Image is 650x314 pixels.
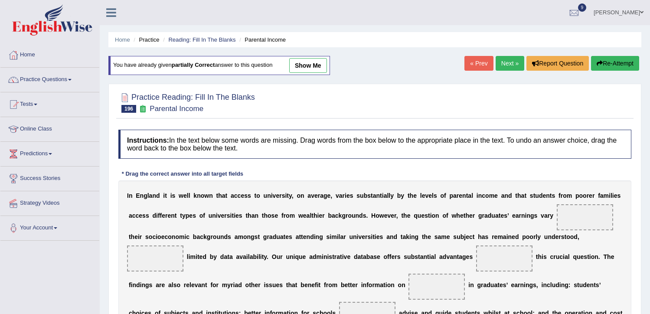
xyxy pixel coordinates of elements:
b: e [512,212,516,219]
b: e [314,192,318,199]
b: f [446,212,448,219]
b: t [180,212,182,219]
b: e [589,192,592,199]
b: w [379,212,384,219]
b: t [255,192,257,199]
b: g [478,212,482,219]
b: l [387,192,389,199]
b: s [248,192,251,199]
b: d [359,212,363,219]
b: t [428,212,430,219]
small: Parental Income [150,105,203,113]
b: e [168,212,171,219]
b: e [500,212,504,219]
b: r [548,212,550,219]
b: a [332,212,335,219]
b: v [541,212,544,219]
b: h [456,212,460,219]
b: a [516,212,519,219]
b: d [152,212,156,219]
b: t [550,192,552,199]
b: a [468,192,471,199]
b: f [203,212,205,219]
b: a [307,212,310,219]
b: n [129,192,133,199]
b: a [501,192,505,199]
b: b [364,192,368,199]
b: o [297,192,301,199]
a: Practice Questions [0,68,99,89]
b: t [175,212,177,219]
span: Drop target [557,204,613,230]
b: i [138,233,140,240]
b: k [339,212,342,219]
b: i [163,192,165,199]
b: f [158,212,160,219]
b: l [310,212,311,219]
b: r [482,212,484,219]
b: c [164,233,168,240]
b: n [462,192,466,199]
b: n [267,192,271,199]
b: o [286,212,290,219]
b: a [307,192,311,199]
b: t [311,212,314,219]
b: s [282,192,285,199]
a: Next » [496,56,524,71]
b: r [457,192,459,199]
b: i [612,192,614,199]
b: d [488,212,492,219]
b: n [435,212,439,219]
h2: Practice Reading: Fill In The Blanks [118,91,255,113]
b: f [559,192,561,199]
b: i [609,192,611,199]
b: h [314,212,317,219]
b: e [614,192,617,199]
b: l [189,192,190,199]
b: n [301,192,304,199]
b: t [408,192,410,199]
small: Exam occurring question [138,105,147,113]
b: l [420,192,422,199]
b: a [521,192,525,199]
b: r [140,233,142,240]
b: s [172,192,176,199]
b: i [430,212,432,219]
b: a [600,192,604,199]
b: t [466,192,468,199]
button: Report Question [526,56,589,71]
b: r [284,212,286,219]
b: e [303,212,307,219]
b: a [484,212,488,219]
b: r [519,212,521,219]
b: p [450,192,454,199]
b: b [328,212,332,219]
b: o [440,192,444,199]
b: l [471,192,473,199]
b: n [197,192,201,199]
b: e [494,192,498,199]
button: Re-Attempt [591,56,639,71]
b: y [182,212,186,219]
b: v [425,192,428,199]
b: g [530,212,534,219]
b: , [330,192,332,199]
b: d [508,192,512,199]
b: t [524,192,526,199]
b: t [380,192,382,199]
b: h [410,192,414,199]
b: s [193,212,196,219]
b: v [336,192,339,199]
b: q [414,212,418,219]
b: s [146,212,149,219]
b: n [172,233,176,240]
a: Strategy Videos [0,191,99,213]
b: w [204,192,209,199]
b: , [292,192,294,199]
b: e [421,212,425,219]
b: e [189,212,193,219]
b: t [165,192,167,199]
b: e [221,212,225,219]
b: u [491,212,495,219]
b: k [193,192,197,199]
